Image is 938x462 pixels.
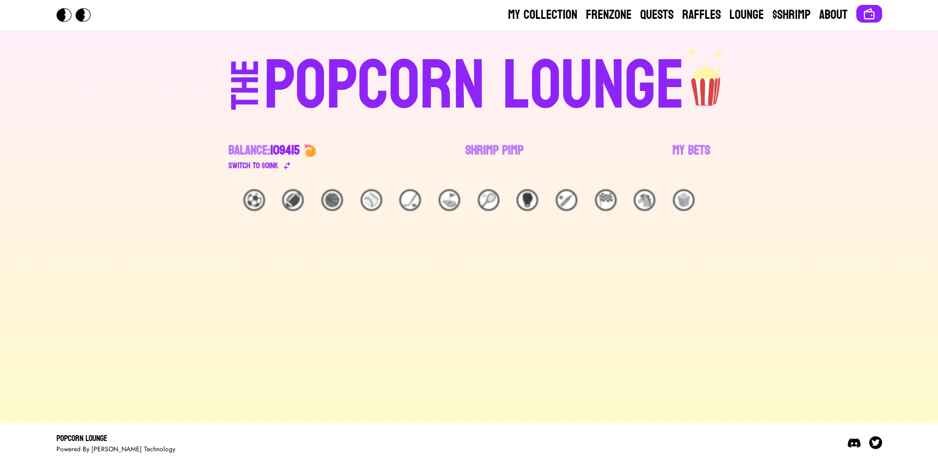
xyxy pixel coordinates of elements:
[869,436,882,449] img: Twitter
[478,189,499,211] div: 🎾
[228,159,278,172] div: Switch to $ OINK
[226,60,264,131] div: THE
[361,189,382,211] div: ⚾️
[264,52,685,120] div: POPCORN LOUNGE
[56,445,175,453] div: Powered By [PERSON_NAME] Technology
[848,436,861,449] img: Discord
[439,189,460,211] div: ⛳️
[819,6,848,24] a: About
[517,189,538,211] div: 🥊
[595,189,617,211] div: 🏁
[672,142,710,172] a: My Bets
[634,189,655,211] div: 🐴
[673,189,694,211] div: 🍿
[682,6,721,24] a: Raffles
[244,189,265,211] div: ⚽️
[863,8,876,20] img: Connect wallet
[270,139,299,162] span: 109415
[466,142,524,172] a: Shrimp Pimp
[304,144,317,157] img: 🍤
[282,189,304,211] div: 🏈
[640,6,674,24] a: Quests
[772,6,811,24] a: $Shrimp
[556,189,577,211] div: 🏏
[685,47,729,108] img: popcorn
[228,142,299,159] div: Balance:
[138,47,800,120] a: THEPOPCORN LOUNGEpopcorn
[56,8,99,22] img: Popcorn
[508,6,577,24] a: My Collection
[399,189,421,211] div: 🏒
[56,432,175,445] div: Popcorn Lounge
[586,6,632,24] a: Frenzone
[321,189,343,211] div: 🏀
[729,6,764,24] a: Lounge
